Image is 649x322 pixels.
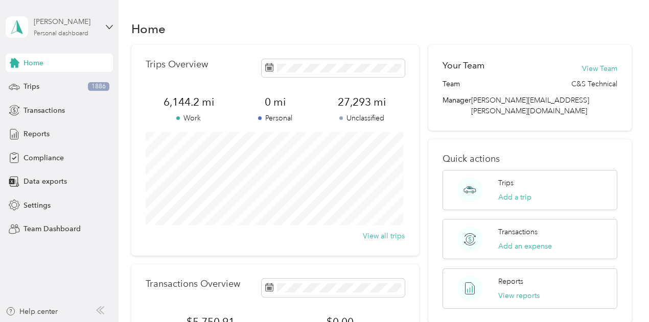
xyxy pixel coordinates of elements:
[146,279,240,289] p: Transactions Overview
[363,231,405,241] button: View all trips
[34,16,98,27] div: [PERSON_NAME]
[24,153,64,163] span: Compliance
[571,79,617,89] span: C&S Technical
[498,276,523,287] p: Reports
[24,129,50,139] span: Reports
[146,59,208,70] p: Trips Overview
[443,79,460,89] span: Team
[443,59,484,72] h2: Your Team
[582,63,617,74] button: View Team
[131,23,166,34] h1: Home
[24,176,67,187] span: Data exports
[88,82,109,91] span: 1886
[146,95,232,109] span: 6,144.2 mi
[471,96,589,115] span: [PERSON_NAME][EMAIL_ADDRESS][PERSON_NAME][DOMAIN_NAME]
[24,58,43,68] span: Home
[498,178,514,188] p: Trips
[24,200,51,211] span: Settings
[498,227,538,237] p: Transactions
[146,113,232,123] p: Work
[232,113,318,123] p: Personal
[592,265,649,322] iframe: Everlance-gr Chat Button Frame
[6,306,58,317] button: Help center
[443,95,471,116] span: Manager
[24,224,81,234] span: Team Dashboard
[34,31,88,37] div: Personal dashboard
[498,192,531,203] button: Add a trip
[24,105,65,116] span: Transactions
[498,241,552,252] button: Add an expense
[443,154,617,164] p: Quick actions
[24,81,39,92] span: Trips
[318,113,405,123] p: Unclassified
[232,95,318,109] span: 0 mi
[318,95,405,109] span: 27,293 mi
[498,290,540,301] button: View reports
